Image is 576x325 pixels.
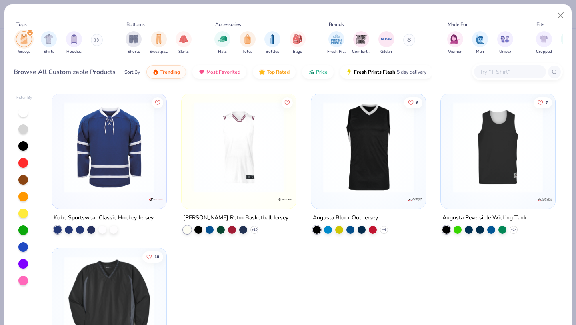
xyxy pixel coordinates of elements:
[214,31,230,55] div: filter for Hats
[129,34,138,44] img: Shorts Image
[178,49,189,55] span: Skirts
[176,31,192,55] div: filter for Skirts
[152,69,159,75] img: trending.gif
[14,67,116,77] div: Browse All Customizable Products
[155,255,160,259] span: 10
[264,31,280,55] div: filter for Bottles
[302,65,334,79] button: Price
[536,31,552,55] div: filter for Cropped
[380,33,392,45] img: Gildan Image
[539,34,548,44] img: Cropped Image
[206,69,240,75] span: Most Favorited
[282,97,293,108] button: Like
[536,49,552,55] span: Cropped
[16,31,32,55] div: filter for Jerseys
[176,31,192,55] button: filter button
[352,31,370,55] div: filter for Comfort Colors
[240,31,256,55] button: filter button
[346,69,352,75] img: flash.gif
[536,31,552,55] button: filter button
[476,34,484,44] img: Men Image
[354,69,395,75] span: Fresh Prints Flash
[404,97,422,108] button: Like
[16,21,27,28] div: Tops
[293,34,302,44] img: Bags Image
[407,191,423,207] img: Augusta logo
[416,100,418,104] span: 6
[497,31,513,55] button: filter button
[126,21,145,28] div: Bottoms
[378,31,394,55] div: filter for Gildan
[290,31,306,55] button: filter button
[218,34,227,44] img: Hats Image
[148,191,164,207] img: Kobe Sportswear logo
[448,21,468,28] div: Made For
[179,34,188,44] img: Skirts Image
[500,34,510,44] img: Unisex Image
[319,102,418,193] img: e86c928a-dc4f-4a50-b882-2b3473525440
[288,102,386,193] img: 791c8402-944b-4f89-9993-f9b5b67b7446
[44,34,54,44] img: Shirts Image
[243,34,252,44] img: Totes Image
[128,49,140,55] span: Shorts
[54,213,154,223] div: Kobe Sportswear Classic Hockey Jersey
[450,34,460,44] img: Women Image
[259,69,265,75] img: TopRated.gif
[382,227,386,232] span: + 4
[479,67,540,76] input: Try "T-Shirt"
[16,95,32,101] div: Filter By
[150,31,168,55] div: filter for Sweatpants
[150,31,168,55] button: filter button
[18,49,30,55] span: Jerseys
[150,49,168,55] span: Sweatpants
[330,33,342,45] img: Fresh Prints Image
[192,65,246,79] button: Most Favorited
[476,49,484,55] span: Men
[472,31,488,55] div: filter for Men
[60,102,158,193] img: f981fc6d-4c27-4d3d-b6a3-71cbc94a1561
[215,21,241,28] div: Accessories
[536,21,544,28] div: Fits
[44,49,54,55] span: Shirts
[126,31,142,55] button: filter button
[152,97,164,108] button: Like
[448,49,462,55] span: Women
[355,33,367,45] img: Comfort Colors Image
[499,49,511,55] span: Unisex
[267,69,290,75] span: Top Rated
[378,31,394,55] button: filter button
[253,65,296,79] button: Top Rated
[447,31,463,55] div: filter for Women
[218,49,227,55] span: Hats
[534,97,552,108] button: Like
[41,31,57,55] button: filter button
[447,31,463,55] button: filter button
[510,227,516,232] span: + 14
[268,34,277,44] img: Bottles Image
[546,100,548,104] span: 7
[70,34,78,44] img: Hoodies Image
[124,68,140,76] div: Sort By
[252,227,258,232] span: + 10
[340,65,432,79] button: Fresh Prints Flash5 day delivery
[536,191,552,207] img: Augusta logo
[449,102,547,193] img: dd90c756-26cb-4256-896f-d54b5f1d189f
[293,49,302,55] span: Bags
[198,69,205,75] img: most_fav.gif
[397,68,426,77] span: 5 day delivery
[66,49,82,55] span: Hoodies
[41,31,57,55] div: filter for Shirts
[553,8,568,23] button: Close
[497,31,513,55] div: filter for Unisex
[16,31,32,55] button: filter button
[316,69,328,75] span: Price
[66,31,82,55] button: filter button
[327,31,346,55] div: filter for Fresh Prints
[126,31,142,55] div: filter for Shorts
[417,102,516,193] img: 1ecdc5de-2524-4997-ab16-687cd4917c0e
[352,49,370,55] span: Comfort Colors
[242,49,252,55] span: Totes
[266,49,279,55] span: Bottles
[154,34,163,44] img: Sweatpants Image
[380,49,392,55] span: Gildan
